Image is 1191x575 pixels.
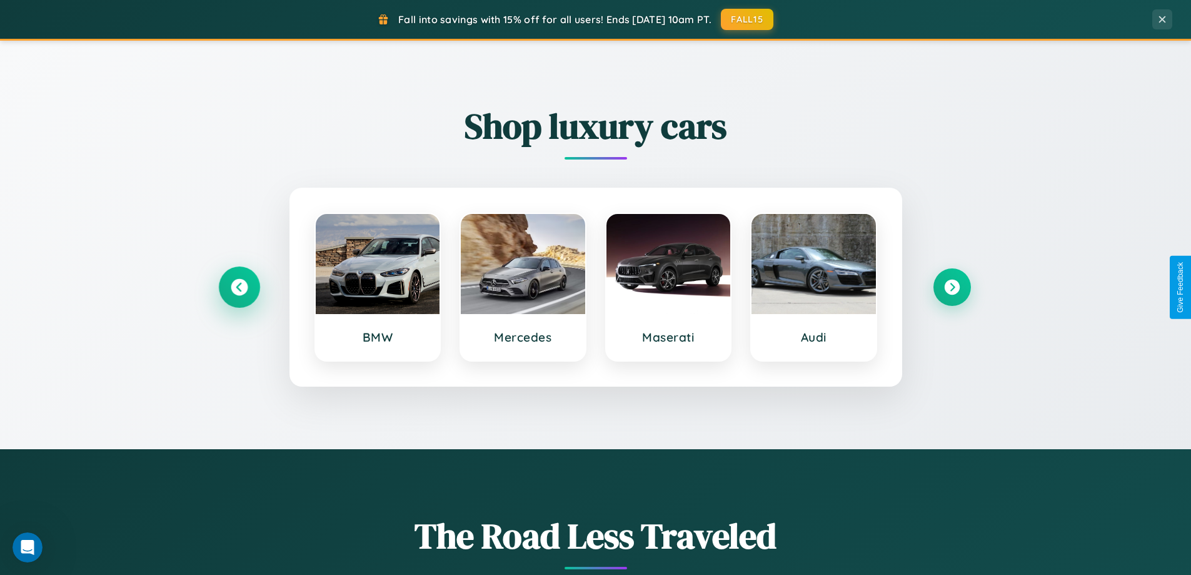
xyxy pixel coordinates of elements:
[619,330,718,345] h3: Maserati
[1176,262,1185,313] div: Give Feedback
[328,330,428,345] h3: BMW
[473,330,573,345] h3: Mercedes
[721,9,773,30] button: FALL15
[221,512,971,560] h1: The Road Less Traveled
[398,13,711,26] span: Fall into savings with 15% off for all users! Ends [DATE] 10am PT.
[764,330,863,345] h3: Audi
[221,102,971,150] h2: Shop luxury cars
[13,532,43,562] iframe: Intercom live chat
